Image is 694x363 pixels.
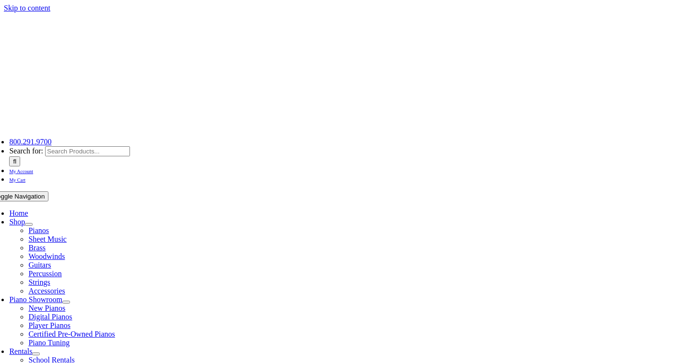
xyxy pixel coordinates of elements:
[28,330,115,338] a: Certified Pre-Owned Pianos
[28,304,65,312] a: New Pianos
[28,278,50,286] a: Strings
[62,301,70,304] button: Open submenu of Piano Showroom
[9,177,25,183] span: My Cart
[4,4,50,12] a: Skip to content
[28,261,51,269] a: Guitars
[9,138,51,146] a: 800.291.9700
[9,169,33,174] span: My Account
[45,146,130,156] input: Search Products...
[28,226,49,234] a: Pianos
[28,269,61,278] a: Percussion
[28,252,65,260] a: Woodwinds
[25,223,33,226] button: Open submenu of Shop
[9,156,20,166] input: Search
[9,209,28,217] a: Home
[28,287,65,295] a: Accessories
[9,347,32,355] a: Rentals
[9,295,62,304] a: Piano Showroom
[28,244,46,252] a: Brass
[28,339,70,347] a: Piano Tuning
[28,313,72,321] a: Digital Pianos
[9,218,25,226] a: Shop
[9,166,33,175] a: My Account
[32,352,40,355] button: Open submenu of Rentals
[9,175,25,183] a: My Cart
[28,235,67,243] a: Sheet Music
[9,147,43,155] span: Search for:
[28,321,71,329] a: Player Pianos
